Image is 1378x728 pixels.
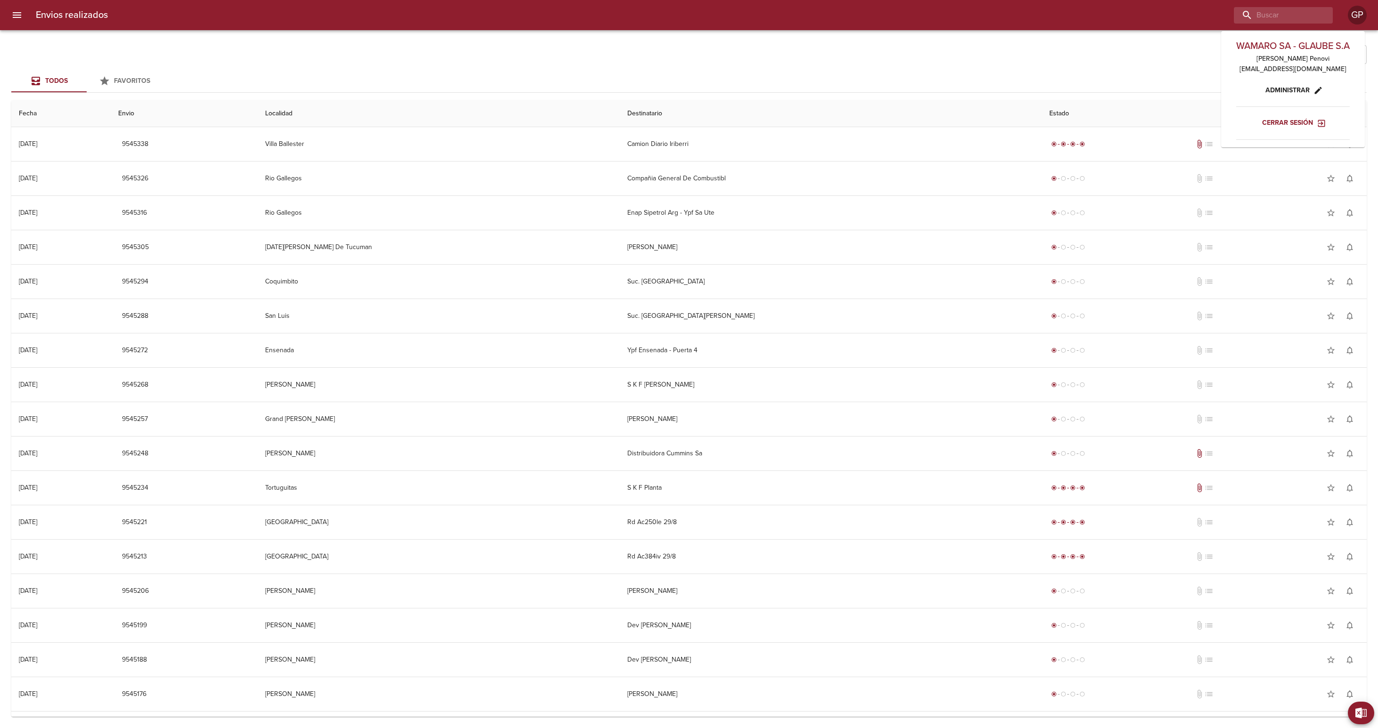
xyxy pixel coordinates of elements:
span: radio_button_unchecked [1079,416,1085,422]
span: radio_button_checked [1061,485,1066,491]
span: notifications_none [1345,586,1354,596]
div: [DATE] [19,518,37,526]
span: radio_button_checked [1079,485,1085,491]
span: radio_button_checked [1051,554,1057,559]
span: No tiene pedido asociado [1204,655,1214,664]
span: notifications_none [1345,518,1354,527]
th: Estado [1042,100,1367,127]
span: radio_button_unchecked [1061,657,1066,663]
span: radio_button_unchecked [1061,382,1066,388]
span: radio_button_unchecked [1061,313,1066,319]
span: 9545305 [122,242,149,253]
button: Cerrar sesión [1258,114,1328,132]
span: 9545272 [122,345,148,356]
span: No tiene documentos adjuntos [1195,414,1204,424]
span: radio_button_checked [1070,554,1076,559]
button: 9545206 [118,582,153,600]
td: Suc. [GEOGRAPHIC_DATA] [620,265,1042,299]
span: radio_button_unchecked [1079,210,1085,216]
button: 9545213 [118,548,151,566]
div: Generado [1049,449,1087,458]
span: 9545176 [122,688,146,700]
span: radio_button_checked [1070,141,1076,147]
div: Tabs Envios [11,70,162,92]
div: Generado [1049,655,1087,664]
span: notifications_none [1345,552,1354,561]
span: notifications_none [1345,174,1354,183]
td: Enap Sipetrol Arg - Ypf Sa Ute [620,196,1042,230]
button: Agregar a favoritos [1321,513,1340,532]
span: radio_button_checked [1051,623,1057,628]
span: No tiene pedido asociado [1204,483,1214,493]
span: radio_button_checked [1051,691,1057,697]
span: star_border [1326,518,1336,527]
span: notifications_none [1345,449,1354,458]
th: Envio [111,100,258,127]
span: radio_button_unchecked [1070,691,1076,697]
span: notifications_none [1345,380,1354,389]
button: Agregar a favoritos [1321,582,1340,600]
span: star_border [1326,243,1336,252]
span: radio_button_unchecked [1061,416,1066,422]
span: No tiene pedido asociado [1204,346,1214,355]
span: No tiene documentos adjuntos [1195,208,1204,218]
div: [DATE] [19,312,37,320]
button: 9545326 [118,170,152,187]
button: Agregar a favoritos [1321,375,1340,394]
span: star_border [1326,483,1336,493]
th: Localidad [258,100,620,127]
div: Entregado [1049,483,1087,493]
div: [DATE] [19,415,37,423]
span: radio_button_unchecked [1070,657,1076,663]
span: No tiene pedido asociado [1204,277,1214,286]
div: [DATE] [19,484,37,492]
span: No tiene documentos adjuntos [1195,655,1204,664]
span: No tiene documentos adjuntos [1195,311,1204,321]
div: Generado [1049,311,1087,321]
span: 9545248 [122,448,148,460]
span: radio_button_unchecked [1079,623,1085,628]
td: Rd Ac250le 29/8 [620,505,1042,539]
span: radio_button_checked [1079,141,1085,147]
span: 9545257 [122,413,148,425]
td: [PERSON_NAME] [258,643,620,677]
span: star_border [1326,346,1336,355]
td: [PERSON_NAME] [620,230,1042,264]
div: Entregado [1049,552,1087,561]
span: radio_button_unchecked [1070,176,1076,181]
span: notifications_none [1345,689,1354,699]
span: No tiene documentos adjuntos [1195,346,1204,355]
div: Generado [1049,414,1087,424]
span: radio_button_unchecked [1079,348,1085,353]
button: Activar notificaciones [1340,685,1359,704]
button: Agregar a favoritos [1321,238,1340,257]
button: 9545257 [118,411,152,428]
span: star_border [1326,208,1336,218]
h6: [PERSON_NAME] Penovi [1236,54,1350,64]
span: radio_button_unchecked [1070,210,1076,216]
button: 9545176 [118,686,150,703]
span: radio_button_checked [1070,519,1076,525]
button: Agregar a favoritos [1321,410,1340,429]
span: star_border [1326,655,1336,664]
button: Agregar a favoritos [1321,650,1340,669]
span: radio_button_unchecked [1061,623,1066,628]
td: [GEOGRAPHIC_DATA] [258,505,620,539]
span: 9545316 [122,207,147,219]
div: Generado [1049,243,1087,252]
span: 9545294 [122,276,148,288]
span: star_border [1326,621,1336,630]
span: Tiene documentos adjuntos [1195,139,1204,149]
div: [DATE] [19,690,37,698]
h6: [EMAIL_ADDRESS][DOMAIN_NAME] [1236,64,1350,74]
span: No tiene pedido asociado [1204,380,1214,389]
span: radio_button_checked [1051,279,1057,284]
span: No tiene pedido asociado [1204,174,1214,183]
span: radio_button_unchecked [1079,451,1085,456]
button: 9545248 [118,445,152,462]
button: Activar notificaciones [1340,341,1359,360]
button: Agregar a favoritos [1321,616,1340,635]
button: Agregar a favoritos [1321,444,1340,463]
input: buscar [1234,7,1317,24]
td: Rd Ac384iv 29/8 [620,540,1042,574]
